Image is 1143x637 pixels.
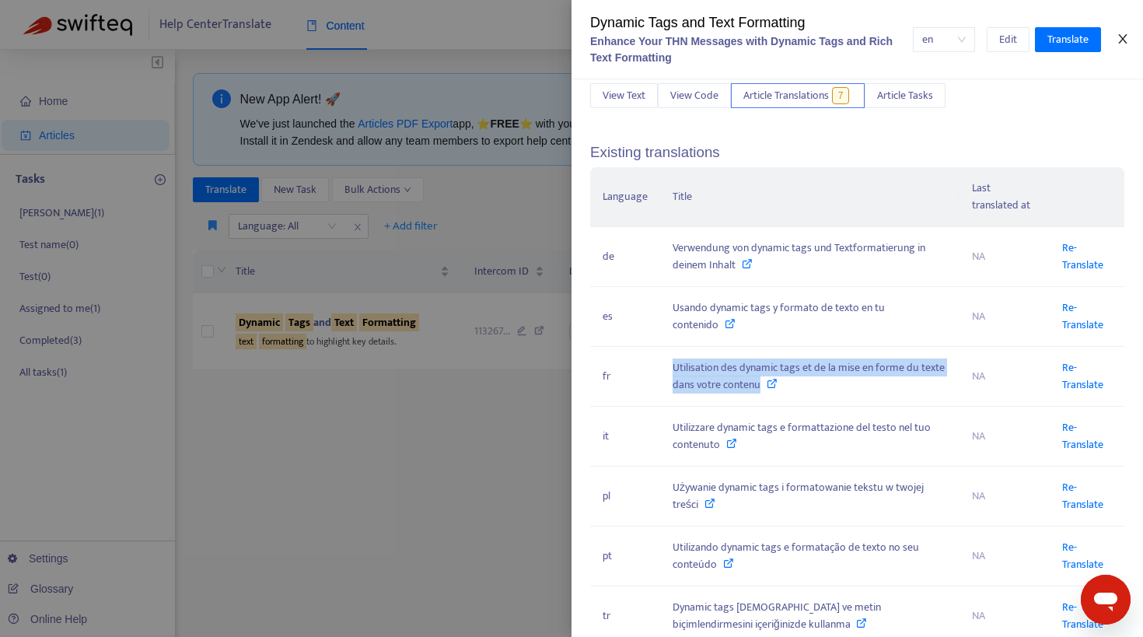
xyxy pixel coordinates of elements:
div: Używanie dynamic tags i formatowanie tekstu w twojej treści [673,479,947,513]
h5: Existing translations [590,144,1124,162]
div: Enhance Your THN Messages with Dynamic Tags and Rich Text Formatting [590,33,913,66]
td: es [590,287,660,347]
button: Translate [1035,27,1101,52]
iframe: Button to launch messaging window [1081,575,1131,625]
a: Re-Translate [1062,299,1103,334]
a: Re-Translate [1062,239,1103,274]
span: Edit [999,31,1017,48]
span: View Code [670,87,718,104]
span: View Text [603,87,645,104]
span: NA [972,367,985,385]
span: NA [972,427,985,445]
span: Translate [1047,31,1089,48]
button: View Code [658,83,731,108]
span: NA [972,247,985,265]
a: Re-Translate [1062,418,1103,453]
div: Dynamic Tags and Text Formatting [590,12,913,33]
a: Re-Translate [1062,598,1103,633]
a: Re-Translate [1062,538,1103,573]
span: NA [972,547,985,565]
button: Edit [987,27,1029,52]
button: View Text [590,83,658,108]
span: Article Translations [743,87,829,104]
button: Article Translations7 [731,83,865,108]
span: NA [972,607,985,625]
td: pt [590,527,660,586]
button: Close [1112,32,1134,47]
span: en [922,28,966,51]
a: Re-Translate [1062,478,1103,513]
span: NA [972,307,985,325]
button: Article Tasks [865,83,946,108]
span: Article Tasks [877,87,933,104]
span: NA [972,487,985,505]
div: Utilisation des dynamic tags et de la mise en forme du texte dans votre contenu [673,359,947,394]
td: fr [590,347,660,407]
div: Utilizzare dynamic tags e formattazione del testo nel tuo contenuto [673,419,947,453]
td: de [590,227,660,287]
div: Usando dynamic tags y formato de texto en tu contenido [673,299,947,334]
div: Dynamic tags [DEMOGRAPHIC_DATA] ve metin biçimlendirmesini içeriğinizde kullanma [673,599,947,633]
th: Title [660,167,959,227]
div: Verwendung von dynamic tags und Textformatierung in deinem Inhalt [673,240,947,274]
td: it [590,407,660,467]
th: Last translated at [959,167,1050,227]
a: Re-Translate [1062,359,1103,394]
td: pl [590,467,660,527]
div: Utilizando dynamic tags e formatação de texto no seu conteúdo [673,539,947,573]
span: close [1117,33,1129,45]
th: Language [590,167,660,227]
span: 7 [832,87,850,104]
